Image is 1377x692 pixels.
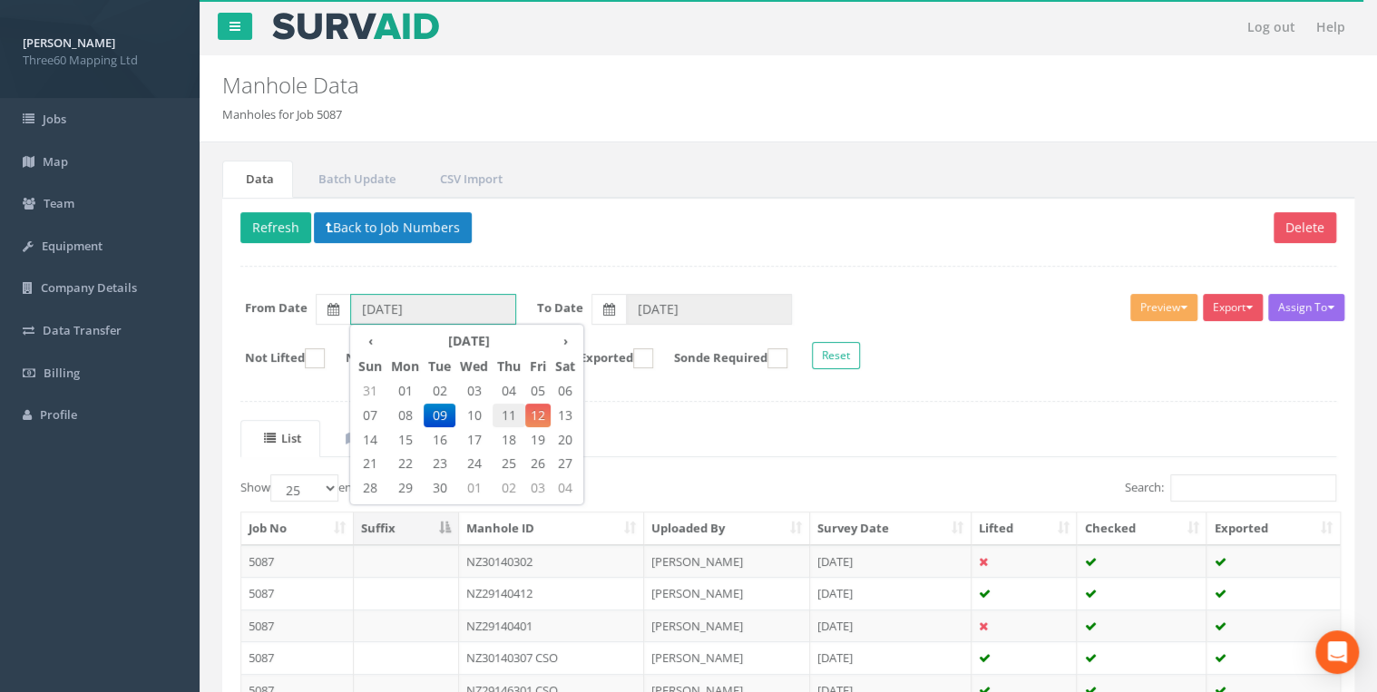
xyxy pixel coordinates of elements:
span: 10 [455,404,493,427]
li: Manholes for Job 5087 [222,106,342,123]
span: 14 [354,428,386,452]
span: Team [44,195,74,211]
span: 27 [551,452,580,475]
th: Thu [493,354,525,379]
td: NZ30140307 CSO [459,641,645,674]
th: Manhole ID: activate to sort column ascending [459,512,645,545]
th: Uploaded By: activate to sort column ascending [644,512,810,545]
span: 24 [455,452,493,475]
span: 29 [386,476,424,500]
span: 22 [386,452,424,475]
td: [DATE] [810,577,972,609]
span: Billing [44,365,80,381]
a: CSV Import [416,161,522,198]
a: [PERSON_NAME] Three60 Mapping Ltd [23,30,177,68]
td: NZ29140412 [459,577,645,609]
th: Fri [525,354,551,379]
span: 11 [493,404,525,427]
td: 5087 [241,609,354,642]
td: 5087 [241,545,354,578]
span: 07 [354,404,386,427]
label: Sonde Required [656,348,787,368]
label: Show entries [240,474,376,502]
button: Preview [1130,294,1197,321]
a: Data [222,161,293,198]
span: 02 [493,476,525,500]
button: Refresh [240,212,311,243]
td: 5087 [241,577,354,609]
span: 19 [525,428,551,452]
td: [PERSON_NAME] [644,577,810,609]
th: Sat [551,354,580,379]
th: [DATE] [386,328,551,354]
span: 18 [493,428,525,452]
span: 16 [424,428,455,452]
span: 03 [455,379,493,403]
span: 02 [424,379,455,403]
span: 30 [424,476,455,500]
label: To Date [537,299,583,317]
label: Not Checked [327,348,442,368]
span: 20 [551,428,580,452]
label: Search: [1125,474,1336,502]
th: › [551,328,580,354]
button: Back to Job Numbers [314,212,472,243]
span: Profile [40,406,77,423]
td: NZ29140401 [459,609,645,642]
span: 08 [386,404,424,427]
th: Wed [455,354,493,379]
span: 31 [354,379,386,403]
th: Sun [354,354,386,379]
th: Survey Date: activate to sort column ascending [810,512,972,545]
td: [PERSON_NAME] [644,609,810,642]
th: Lifted: activate to sort column ascending [972,512,1078,545]
a: Batch Update [295,161,415,198]
a: Map [322,420,407,457]
span: 23 [424,452,455,475]
span: 04 [493,379,525,403]
span: Jobs [43,111,66,127]
span: 25 [493,452,525,475]
span: 01 [455,476,493,500]
button: Reset [812,342,860,369]
span: 28 [354,476,386,500]
td: [DATE] [810,641,972,674]
th: ‹ [354,328,386,354]
td: [PERSON_NAME] [644,545,810,578]
td: 5087 [241,641,354,674]
span: Map [43,153,68,170]
th: Suffix: activate to sort column descending [354,512,459,545]
span: 17 [455,428,493,452]
label: Not Lifted [227,348,325,368]
span: 21 [354,452,386,475]
strong: [PERSON_NAME] [23,34,115,51]
button: Assign To [1268,294,1344,321]
a: List [240,420,320,457]
span: Three60 Mapping Ltd [23,52,177,69]
th: Mon [386,354,424,379]
td: [PERSON_NAME] [644,641,810,674]
td: [DATE] [810,545,972,578]
span: Company Details [41,279,137,296]
span: 12 [525,404,551,427]
span: 15 [386,428,424,452]
span: 03 [525,476,551,500]
td: [DATE] [810,609,972,642]
span: Equipment [42,238,103,254]
uib-tab-heading: Map [346,430,388,446]
th: Job No: activate to sort column ascending [241,512,354,545]
h2: Manhole Data [222,73,1161,97]
uib-tab-heading: List [264,430,301,446]
input: To Date [626,294,792,325]
span: 09 [424,404,455,427]
input: Search: [1170,474,1336,502]
span: 13 [551,404,580,427]
span: 01 [386,379,424,403]
span: 05 [525,379,551,403]
th: Tue [424,354,455,379]
th: Exported: activate to sort column ascending [1206,512,1340,545]
label: Not Exported [536,348,653,368]
div: Open Intercom Messenger [1315,630,1359,674]
input: From Date [350,294,516,325]
span: 26 [525,452,551,475]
